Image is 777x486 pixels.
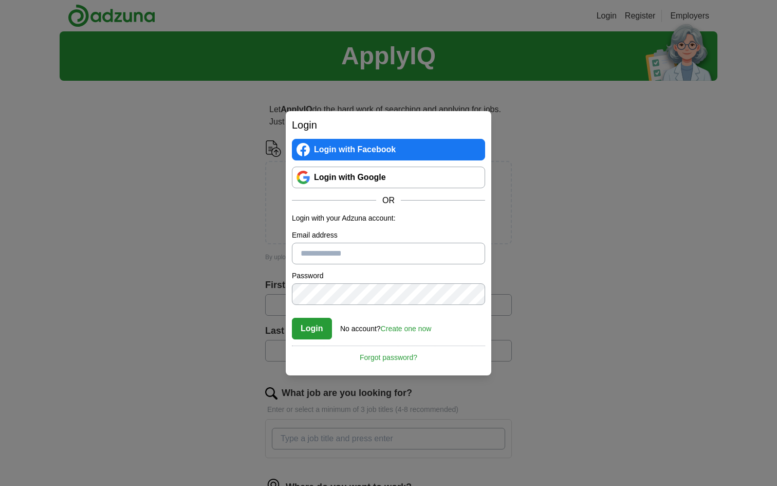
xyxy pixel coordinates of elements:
div: No account? [340,317,431,334]
a: Login with Google [292,167,485,188]
button: Login [292,318,332,339]
label: Password [292,271,485,281]
label: Email address [292,230,485,241]
a: Forgot password? [292,346,485,363]
a: Create one now [381,325,432,333]
a: Login with Facebook [292,139,485,160]
h2: Login [292,117,485,133]
span: OR [376,194,401,207]
p: Login with your Adzuna account: [292,213,485,224]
